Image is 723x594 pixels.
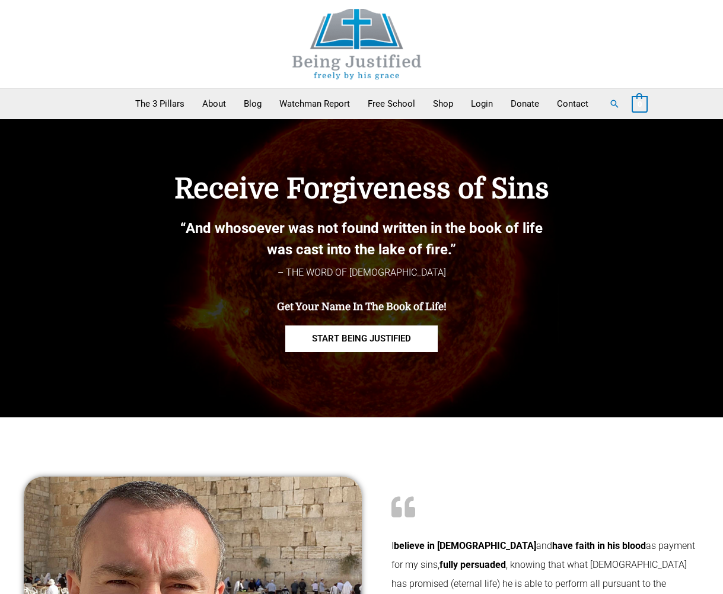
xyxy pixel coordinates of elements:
[632,98,648,109] a: View Shopping Cart, empty
[312,334,411,343] span: START BEING JUSTIFIED
[268,9,446,79] img: Being Justified
[235,89,270,119] a: Blog
[126,89,193,119] a: The 3 Pillars
[193,89,235,119] a: About
[113,301,611,313] h4: Get Your Name In The Book of Life!
[285,325,438,352] a: START BEING JUSTIFIED
[502,89,548,119] a: Donate
[609,98,620,109] a: Search button
[180,220,543,258] b: “And whosoever was not found written in the book of life was cast into the lake of fire.”
[270,89,359,119] a: Watchman Report
[548,89,597,119] a: Contact
[359,89,424,119] a: Free School
[439,559,506,570] b: fully persuaded
[278,267,446,278] span: – THE WORD OF [DEMOGRAPHIC_DATA]
[638,100,642,108] span: 0
[552,540,646,551] b: have faith in his blood
[424,89,462,119] a: Shop
[126,89,597,119] nav: Primary Site Navigation
[113,173,611,206] h4: Receive Forgiveness of Sins
[462,89,502,119] a: Login
[394,540,536,551] b: believe in [DEMOGRAPHIC_DATA]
